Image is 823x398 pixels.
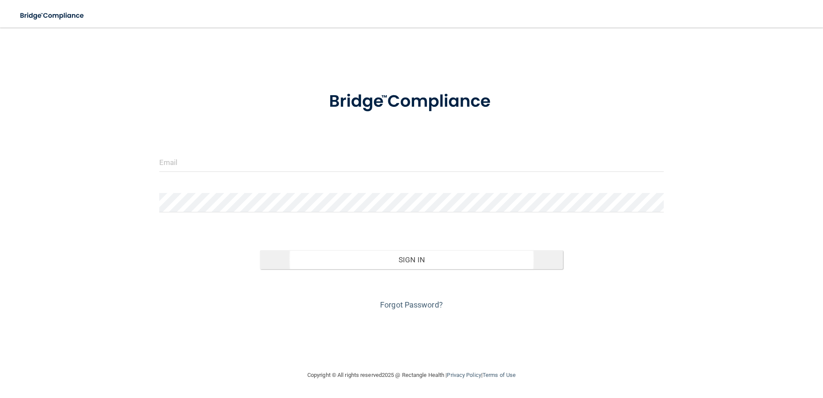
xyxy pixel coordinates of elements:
[380,300,443,309] a: Forgot Password?
[311,79,512,124] img: bridge_compliance_login_screen.278c3ca4.svg
[447,372,481,378] a: Privacy Policy
[159,152,664,172] input: Email
[254,361,569,389] div: Copyright © All rights reserved 2025 @ Rectangle Health | |
[483,372,516,378] a: Terms of Use
[260,250,563,269] button: Sign In
[13,7,92,25] img: bridge_compliance_login_screen.278c3ca4.svg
